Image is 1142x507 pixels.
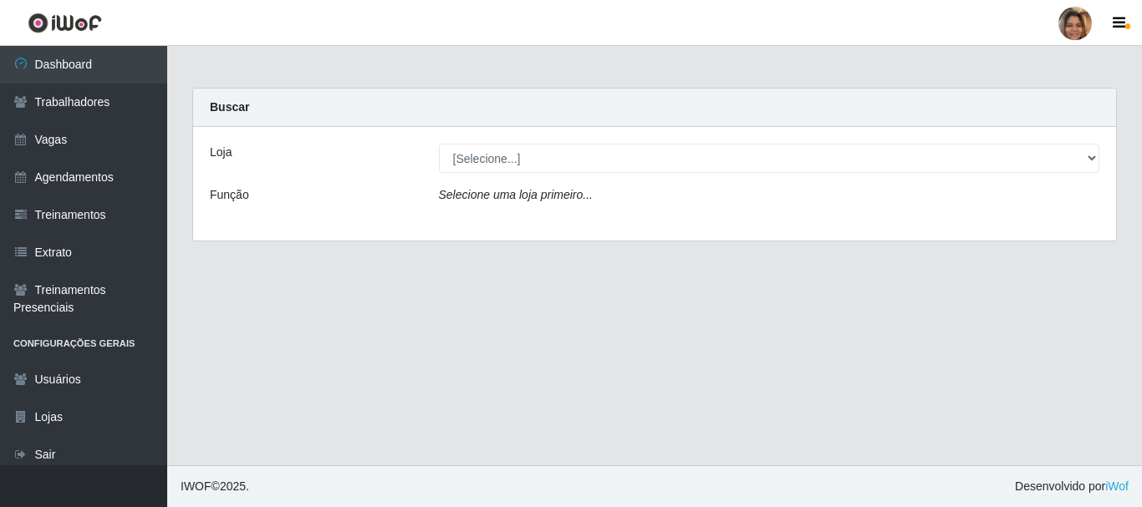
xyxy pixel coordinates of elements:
strong: Buscar [210,100,249,114]
label: Loja [210,144,232,161]
span: © 2025 . [181,478,249,495]
span: IWOF [181,479,212,493]
span: Desenvolvido por [1015,478,1129,495]
img: CoreUI Logo [28,13,102,33]
i: Selecione uma loja primeiro... [439,188,593,201]
a: iWof [1105,479,1129,493]
label: Função [210,186,249,204]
